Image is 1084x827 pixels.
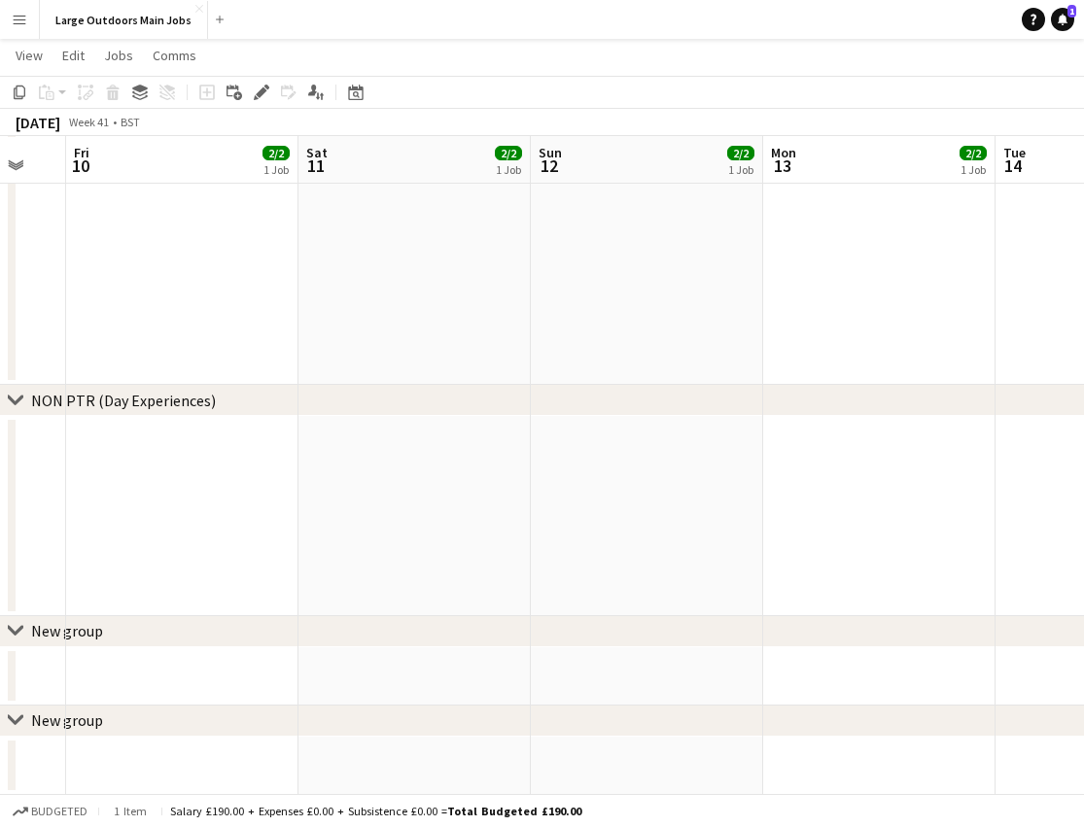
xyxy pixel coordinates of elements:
a: 1 [1051,8,1074,31]
div: New group [31,710,103,730]
span: 2/2 [262,146,290,160]
a: Jobs [96,43,141,68]
span: View [16,47,43,64]
a: Comms [145,43,204,68]
a: Edit [54,43,92,68]
div: 1 Job [263,162,289,177]
span: 14 [1000,155,1026,177]
span: Jobs [104,47,133,64]
div: 1 Job [496,162,521,177]
span: 11 [303,155,328,177]
span: Tue [1003,144,1026,161]
span: Comms [153,47,196,64]
span: 10 [71,155,89,177]
span: 12 [536,155,562,177]
div: NON PTR (Day Experiences) [31,391,216,410]
a: View [8,43,51,68]
span: 2/2 [495,146,522,160]
span: Sat [306,144,328,161]
div: Salary £190.00 + Expenses £0.00 + Subsistence £0.00 = [170,804,581,818]
div: 1 Job [961,162,986,177]
span: Week 41 [64,115,113,129]
span: 13 [768,155,796,177]
span: Sun [539,144,562,161]
div: BST [121,115,140,129]
span: Total Budgeted £190.00 [447,804,581,818]
button: Large Outdoors Main Jobs [40,1,208,39]
span: Budgeted [31,805,87,818]
span: 2/2 [960,146,987,160]
span: Mon [771,144,796,161]
span: 2/2 [727,146,754,160]
div: New group [31,621,103,640]
span: Fri [74,144,89,161]
div: [DATE] [16,113,60,132]
span: 1 [1067,5,1076,17]
div: 1 Job [728,162,753,177]
span: 1 item [107,804,154,818]
span: Edit [62,47,85,64]
button: Budgeted [10,801,90,822]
